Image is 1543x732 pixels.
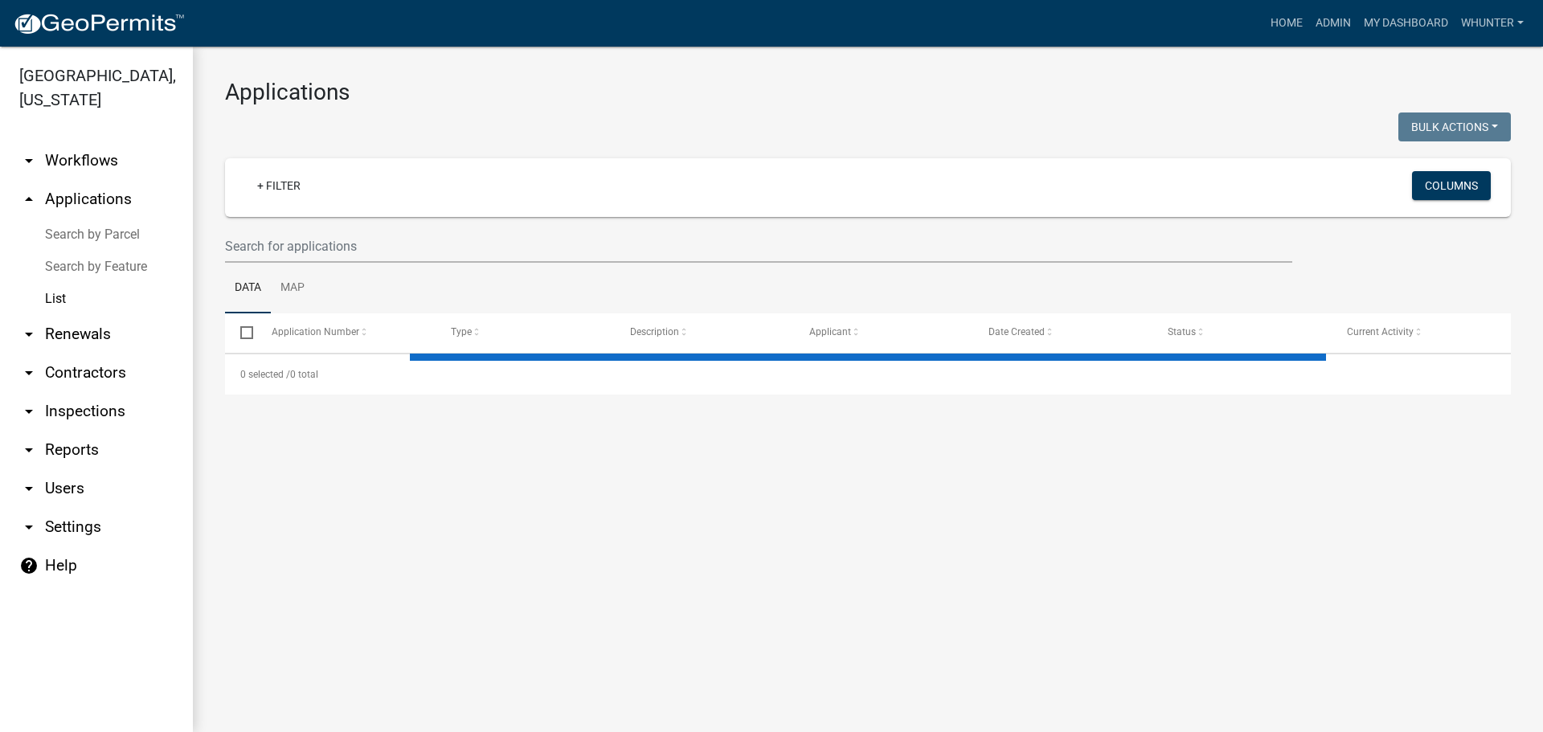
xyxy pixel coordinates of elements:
i: arrow_drop_down [19,479,39,498]
datatable-header-cell: Description [615,313,794,352]
input: Search for applications [225,230,1292,263]
i: arrow_drop_down [19,363,39,382]
i: arrow_drop_down [19,517,39,537]
i: arrow_drop_down [19,325,39,344]
i: arrow_drop_down [19,151,39,170]
i: arrow_drop_up [19,190,39,209]
button: Bulk Actions [1398,112,1511,141]
i: help [19,556,39,575]
span: Applicant [809,326,851,337]
datatable-header-cell: Type [435,313,614,352]
a: whunter [1455,8,1530,39]
button: Columns [1412,171,1491,200]
datatable-header-cell: Date Created [973,313,1152,352]
h3: Applications [225,79,1511,106]
i: arrow_drop_down [19,402,39,421]
a: Data [225,263,271,314]
a: Map [271,263,314,314]
span: Type [451,326,472,337]
span: 0 selected / [240,369,290,380]
a: My Dashboard [1357,8,1455,39]
span: Description [630,326,679,337]
datatable-header-cell: Current Activity [1332,313,1511,352]
datatable-header-cell: Applicant [794,313,973,352]
span: Status [1168,326,1196,337]
datatable-header-cell: Status [1152,313,1332,352]
a: Home [1264,8,1309,39]
div: 0 total [225,354,1511,395]
a: Admin [1309,8,1357,39]
datatable-header-cell: Application Number [256,313,435,352]
datatable-header-cell: Select [225,313,256,352]
a: + Filter [244,171,313,200]
span: Current Activity [1347,326,1414,337]
span: Application Number [272,326,359,337]
i: arrow_drop_down [19,440,39,460]
span: Date Created [988,326,1045,337]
